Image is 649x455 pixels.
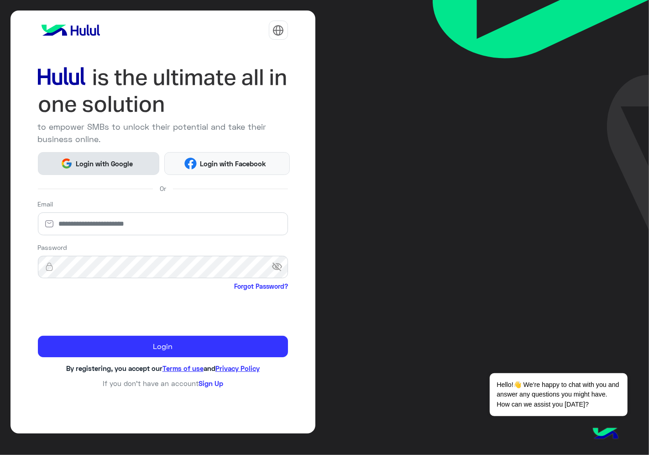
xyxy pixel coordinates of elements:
[490,373,627,416] span: Hello!👋 We're happy to chat with you and answer any questions you might have. How can we assist y...
[38,152,160,175] button: Login with Google
[61,158,73,169] img: Google
[38,199,53,209] label: Email
[38,21,104,39] img: logo
[590,418,622,450] img: hulul-logo.png
[38,64,288,117] img: hululLoginTitle_EN.svg
[197,159,270,169] span: Login with Facebook
[38,243,68,252] label: Password
[199,379,223,387] a: Sign Up
[164,152,289,175] button: Login with Facebook
[38,336,288,358] button: Login
[184,158,196,169] img: Facebook
[272,25,284,36] img: tab
[38,379,288,387] h6: If you don’t have an account
[66,364,162,372] span: By registering, you accept our
[38,219,61,228] img: email
[38,121,288,145] p: to empower SMBs to unlock their potential and take their business online.
[160,184,166,193] span: Or
[234,281,288,291] a: Forgot Password?
[38,293,177,329] iframe: reCAPTCHA
[272,259,288,275] span: visibility_off
[73,159,136,169] span: Login with Google
[215,364,260,372] a: Privacy Policy
[162,364,204,372] a: Terms of use
[38,262,61,271] img: lock
[204,364,215,372] span: and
